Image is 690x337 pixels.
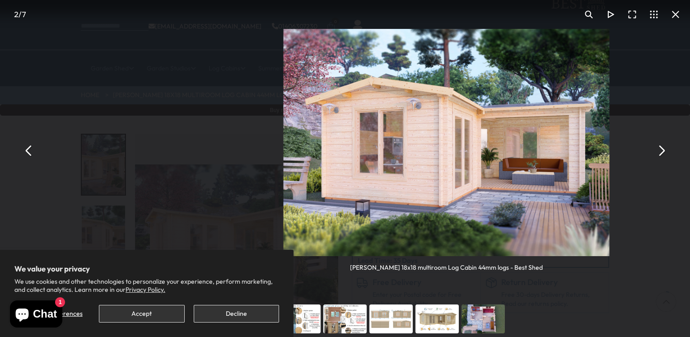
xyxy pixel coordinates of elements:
h2: We value your privacy [14,264,279,273]
button: Accept [99,305,184,323]
span: 2 [14,9,19,19]
button: Previous [18,140,40,161]
span: 7 [22,9,26,19]
button: Toggle thumbnails [643,4,665,25]
div: / [4,4,36,25]
button: Toggle zoom level [578,4,600,25]
button: Close [665,4,686,25]
div: [PERSON_NAME] 18x18 multiroom Log Cabin 44mm logs - Best Shed [350,256,543,272]
button: Decline [194,305,279,323]
a: Privacy Policy. [126,286,165,294]
p: We use cookies and other technologies to personalize your experience, perform marketing, and coll... [14,277,279,294]
button: Next [650,140,672,161]
inbox-online-store-chat: Shopify online store chat [7,300,65,330]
